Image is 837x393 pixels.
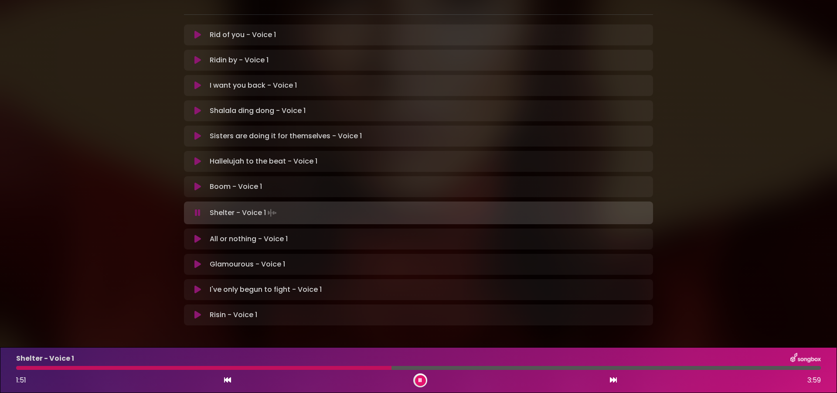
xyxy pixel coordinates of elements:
p: Glamourous - Voice 1 [210,259,285,270]
p: Hallelujah to the beat - Voice 1 [210,156,317,167]
p: Rid of you - Voice 1 [210,30,276,40]
p: Shelter - Voice 1 [210,207,278,219]
p: Boom - Voice 1 [210,181,262,192]
img: songbox-logo-white.png [790,353,821,364]
p: All or nothing - Voice 1 [210,234,288,244]
p: Shalala ding dong - Voice 1 [210,106,306,116]
p: Risin - Voice 1 [210,310,257,320]
p: I've only begun to fight - Voice 1 [210,284,322,295]
img: waveform4.gif [266,207,278,219]
p: I want you back - Voice 1 [210,80,297,91]
p: Ridin by - Voice 1 [210,55,269,65]
p: Shelter - Voice 1 [16,353,74,364]
p: Sisters are doing it for themselves - Voice 1 [210,131,362,141]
